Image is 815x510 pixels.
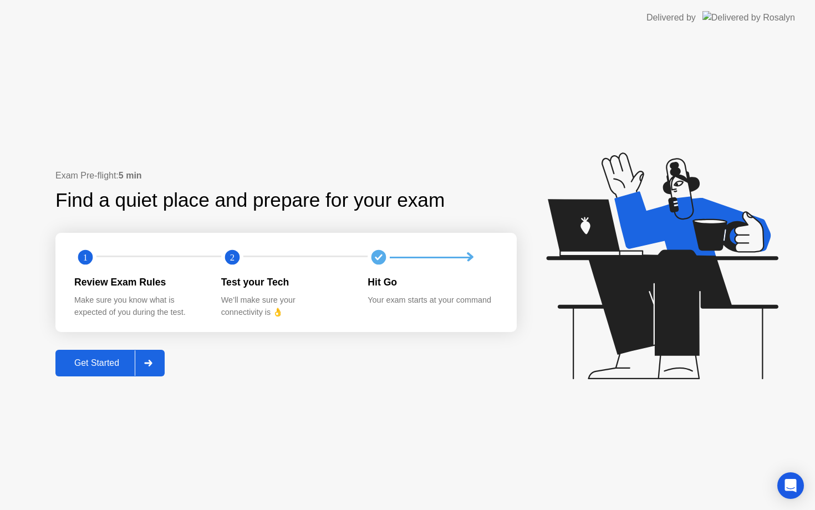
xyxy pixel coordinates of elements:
[74,294,203,318] div: Make sure you know what is expected of you during the test.
[55,186,446,215] div: Find a quiet place and prepare for your exam
[74,275,203,289] div: Review Exam Rules
[368,275,497,289] div: Hit Go
[55,350,165,376] button: Get Started
[368,294,497,307] div: Your exam starts at your command
[119,171,142,180] b: 5 min
[230,252,235,263] text: 2
[83,252,88,263] text: 1
[221,294,350,318] div: We’ll make sure your connectivity is 👌
[55,169,517,182] div: Exam Pre-flight:
[221,275,350,289] div: Test your Tech
[646,11,696,24] div: Delivered by
[59,358,135,368] div: Get Started
[702,11,795,24] img: Delivered by Rosalyn
[777,472,804,499] div: Open Intercom Messenger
